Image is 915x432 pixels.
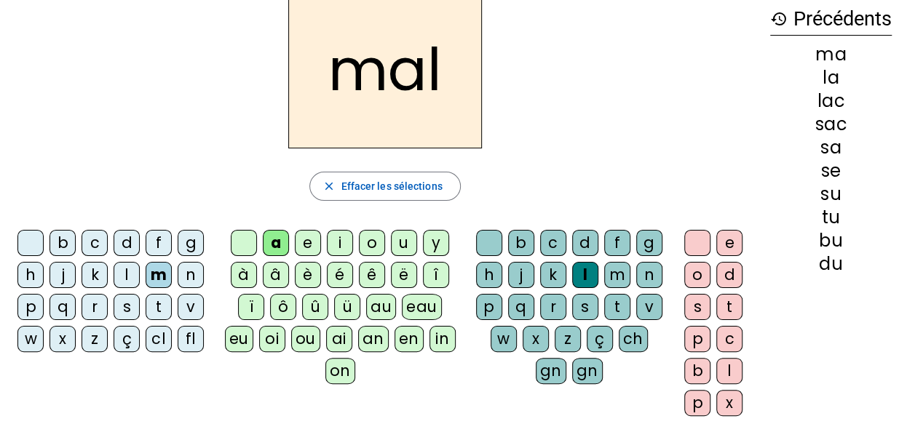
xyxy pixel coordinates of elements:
div: l [114,262,140,288]
div: w [17,326,44,352]
div: au [366,294,396,320]
div: ï [238,294,264,320]
div: ê [359,262,385,288]
div: i [327,230,353,256]
div: x [49,326,76,352]
div: p [684,390,710,416]
div: f [146,230,172,256]
span: Effacer les sélections [341,177,442,195]
div: ë [391,262,417,288]
div: o [359,230,385,256]
div: r [82,294,108,320]
div: gn [572,358,603,384]
div: d [572,230,598,256]
div: m [146,262,172,288]
div: fl [178,326,204,352]
div: û [302,294,328,320]
div: c [540,230,566,256]
div: j [508,262,534,288]
div: z [555,326,581,352]
div: b [508,230,534,256]
div: g [636,230,662,256]
div: tu [770,209,892,226]
div: é [327,262,353,288]
div: s [684,294,710,320]
div: ai [326,326,352,352]
div: sa [770,139,892,156]
div: e [716,230,742,256]
div: c [716,326,742,352]
button: Effacer les sélections [309,172,460,201]
div: u [391,230,417,256]
div: on [325,358,355,384]
div: à [231,262,257,288]
div: g [178,230,204,256]
div: e [295,230,321,256]
div: y [423,230,449,256]
div: k [540,262,566,288]
div: ô [270,294,296,320]
div: h [17,262,44,288]
div: t [716,294,742,320]
div: p [476,294,502,320]
div: en [395,326,424,352]
div: sac [770,116,892,133]
div: ou [291,326,320,352]
div: q [49,294,76,320]
div: b [49,230,76,256]
mat-icon: history [770,10,788,28]
div: se [770,162,892,180]
div: r [540,294,566,320]
div: h [476,262,502,288]
div: v [636,294,662,320]
div: s [572,294,598,320]
div: bu [770,232,892,249]
div: è [295,262,321,288]
div: eu [225,326,253,352]
div: l [716,358,742,384]
div: lac [770,92,892,110]
div: o [684,262,710,288]
div: j [49,262,76,288]
div: gn [536,358,566,384]
div: q [508,294,534,320]
div: d [716,262,742,288]
div: w [491,326,517,352]
div: an [358,326,389,352]
div: d [114,230,140,256]
div: su [770,185,892,203]
div: f [604,230,630,256]
div: l [572,262,598,288]
div: k [82,262,108,288]
div: c [82,230,108,256]
mat-icon: close [322,180,335,193]
div: p [17,294,44,320]
div: n [636,262,662,288]
div: m [604,262,630,288]
div: la [770,69,892,87]
div: oi [259,326,285,352]
div: b [684,358,710,384]
div: eau [402,294,442,320]
div: x [523,326,549,352]
h3: Précédents [770,3,892,36]
div: in [429,326,456,352]
div: ç [587,326,613,352]
div: z [82,326,108,352]
div: ç [114,326,140,352]
div: â [263,262,289,288]
div: î [423,262,449,288]
div: ü [334,294,360,320]
div: ma [770,46,892,63]
div: n [178,262,204,288]
div: t [604,294,630,320]
div: t [146,294,172,320]
div: cl [146,326,172,352]
div: s [114,294,140,320]
div: p [684,326,710,352]
div: du [770,255,892,273]
div: a [263,230,289,256]
div: x [716,390,742,416]
div: ch [619,326,648,352]
div: v [178,294,204,320]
